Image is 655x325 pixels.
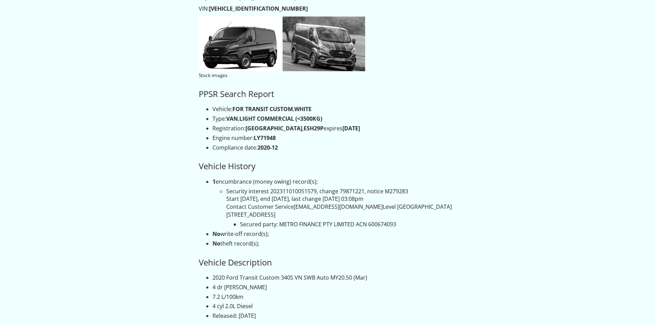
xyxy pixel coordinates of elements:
li: write-off record(s); [212,230,457,238]
li: theft record(s); [212,240,457,248]
li: 7.2 L/100km [212,293,457,301]
li: Vehicle: , [212,105,457,113]
strong: [DATE] [342,124,360,132]
li: Compliance date: [212,144,457,152]
p: VIN: [199,5,457,13]
strong: 2020-12 [258,144,278,151]
li: Engine number: [212,134,457,142]
li: Secured party: METRO FINANCE PTY LIMITED ACN 600674093 [240,220,457,228]
strong: LIGHT COMMERCIAL (<3500KG) [239,115,322,122]
small: Stock images [199,72,227,78]
strong: [GEOGRAPHIC_DATA] [245,124,302,132]
li: 4 cyl 2.0L Diesel [212,302,457,310]
strong: WHITE [294,105,312,113]
li: 4 dr [PERSON_NAME] [212,283,457,291]
h3: Vehicle History [199,162,457,171]
strong: FOR TRANSIT CUSTOM [232,105,293,113]
li: 2020 Ford Transit Custom 340S VN SWB Auto MY20.50 (Mar) [212,274,457,282]
li: Security interest 202311010051579, change 79871221, notice M279283 Start [DATE], end [DATE], last... [226,187,457,228]
strong: VAN [226,115,238,122]
li: Registration: , expires [212,124,457,132]
h3: PPSR Search Report [199,89,457,98]
li: Released: [DATE] [212,312,457,320]
strong: No [212,240,220,247]
strong: No [212,230,220,238]
h3: Vehicle Description [199,258,457,267]
strong: [VEHICLE_IDENTIFICATION_NUMBER] [209,5,308,12]
strong: ESH29P [304,124,324,132]
li: Type: , [212,115,457,123]
strong: 1 [212,178,216,185]
strong: LY71948 [254,134,276,142]
li: encumbrance (money owing) record(s); [212,178,457,228]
